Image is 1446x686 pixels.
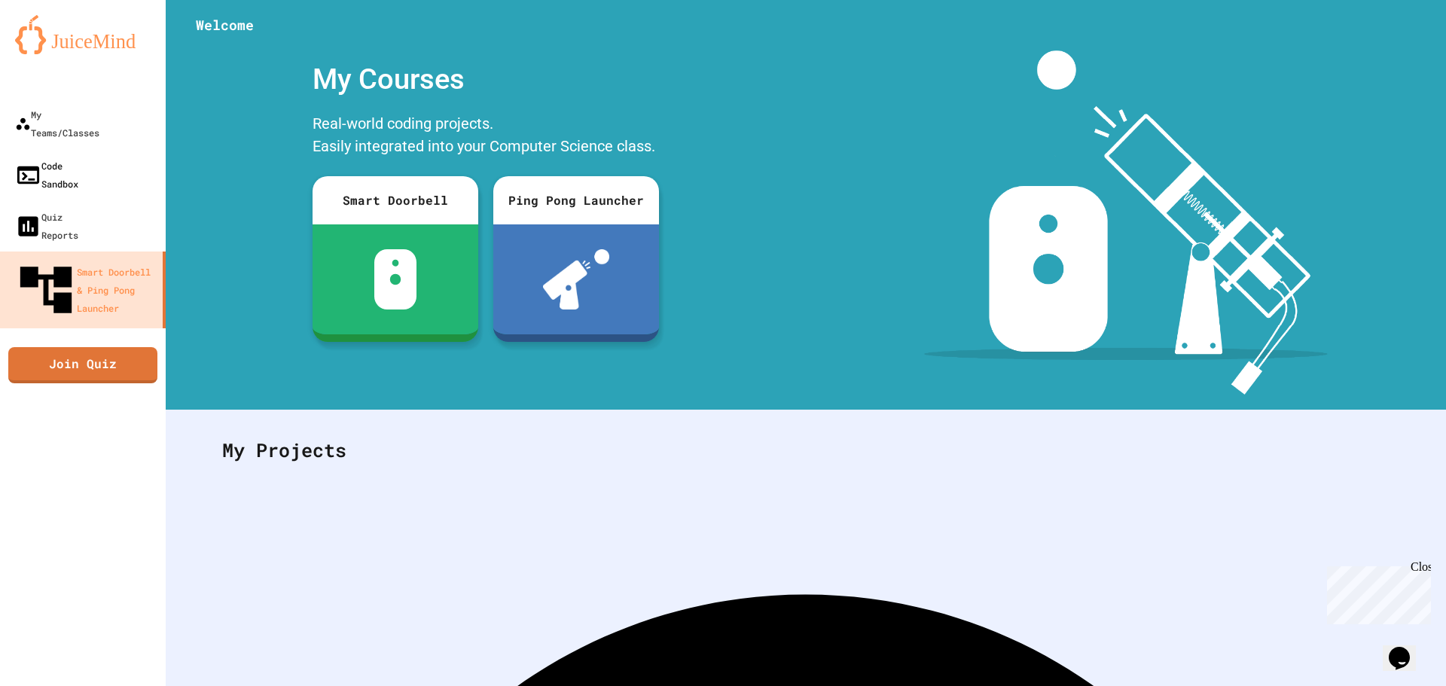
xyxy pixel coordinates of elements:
[15,259,157,321] div: Smart Doorbell & Ping Pong Launcher
[15,157,78,193] div: Code Sandbox
[313,176,478,224] div: Smart Doorbell
[493,176,659,224] div: Ping Pong Launcher
[924,50,1328,395] img: banner-image-my-projects.png
[543,249,610,309] img: ppl-with-ball.png
[1383,626,1431,671] iframe: chat widget
[374,249,417,309] img: sdb-white.svg
[8,347,157,383] a: Join Quiz
[207,421,1405,480] div: My Projects
[1321,560,1431,624] iframe: chat widget
[15,208,78,244] div: Quiz Reports
[305,108,667,165] div: Real-world coding projects. Easily integrated into your Computer Science class.
[305,50,667,108] div: My Courses
[15,105,99,142] div: My Teams/Classes
[6,6,104,96] div: Chat with us now!Close
[15,15,151,54] img: logo-orange.svg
